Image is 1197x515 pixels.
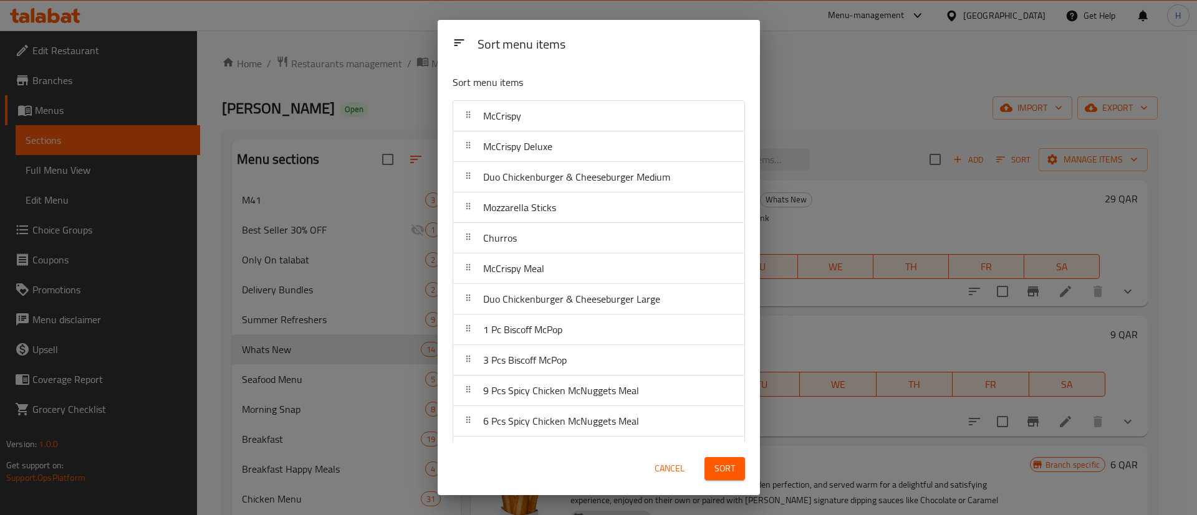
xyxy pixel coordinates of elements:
span: Churros [483,229,517,247]
div: McCrispy [453,101,744,131]
div: 3 Pcs Biscoff McPop [453,345,744,376]
span: 1 Pc Biscoff McPop [483,320,562,339]
div: McCrispy Deluxe [453,131,744,162]
span: Duo Chickenburger & Cheeseburger Large [483,290,660,308]
span: Cancel [655,461,685,476]
div: Mozzarella Sticks [453,192,744,223]
p: Sort menu items [453,75,685,90]
span: Mozzarella Sticks [483,198,556,217]
span: McCrispy Meal [483,259,544,278]
span: McCrispy Deluxe [483,137,552,156]
div: 9 Pcs Spicy Chicken McNuggets Meal [453,376,744,406]
div: Duo Chickenburger & Cheeseburger Large [453,284,744,314]
div: Churros [453,223,744,253]
button: Sort [704,457,745,480]
span: Sort [714,461,735,476]
div: Sort menu items [473,31,750,59]
span: 9 Pcs Spicy Chicken McNuggets [483,442,616,461]
span: 3 Pcs Biscoff McPop [483,351,567,369]
span: Duo Chickenburger & Cheeseburger Medium [483,168,670,186]
div: 6 Pcs Spicy Chicken McNuggets Meal [453,406,744,437]
span: 6 Pcs Spicy Chicken McNuggets Meal [483,412,639,430]
button: Cancel [650,457,690,480]
span: 9 Pcs Spicy Chicken McNuggets Meal [483,381,639,400]
div: 9 Pcs Spicy Chicken McNuggets [453,437,744,467]
div: Duo Chickenburger & Cheeseburger Medium [453,162,744,192]
div: 1 Pc Biscoff McPop [453,314,744,345]
div: McCrispy Meal [453,253,744,284]
span: McCrispy [483,106,521,125]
